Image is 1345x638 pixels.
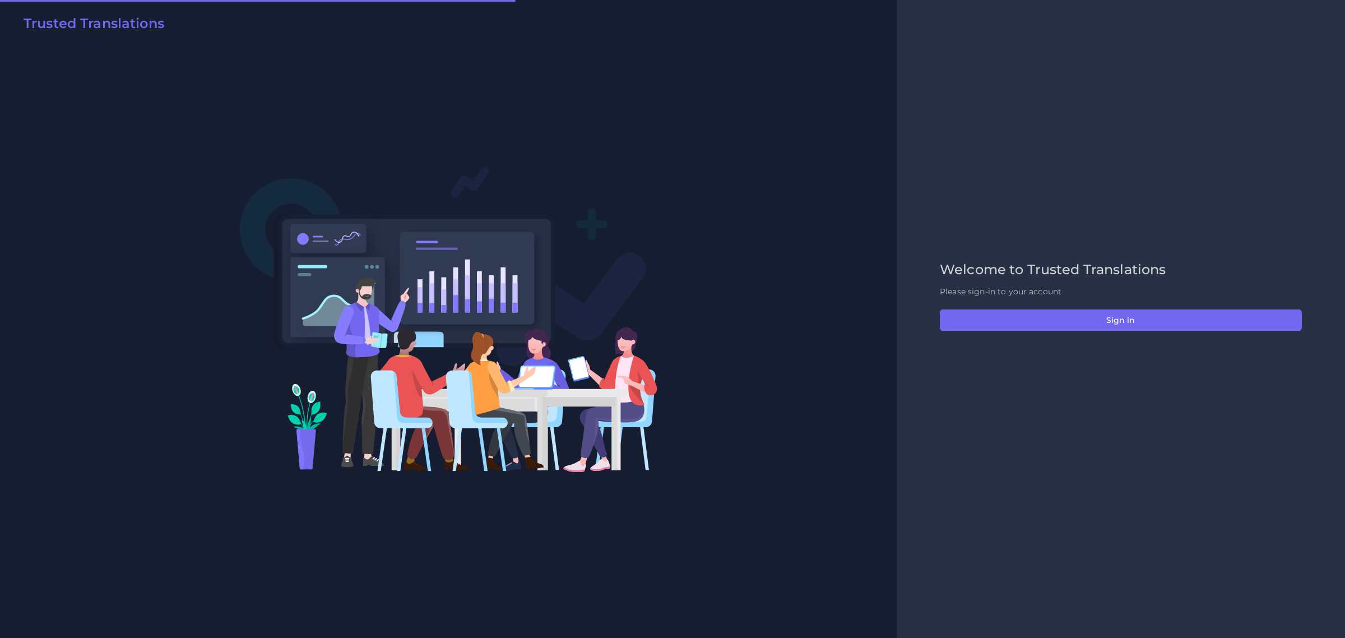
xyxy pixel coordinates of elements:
h2: Welcome to Trusted Translations [940,262,1302,278]
a: Trusted Translations [16,16,164,36]
button: Sign in [940,309,1302,331]
p: Please sign-in to your account [940,286,1302,298]
img: Login V2 [239,166,658,473]
h2: Trusted Translations [24,16,164,32]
